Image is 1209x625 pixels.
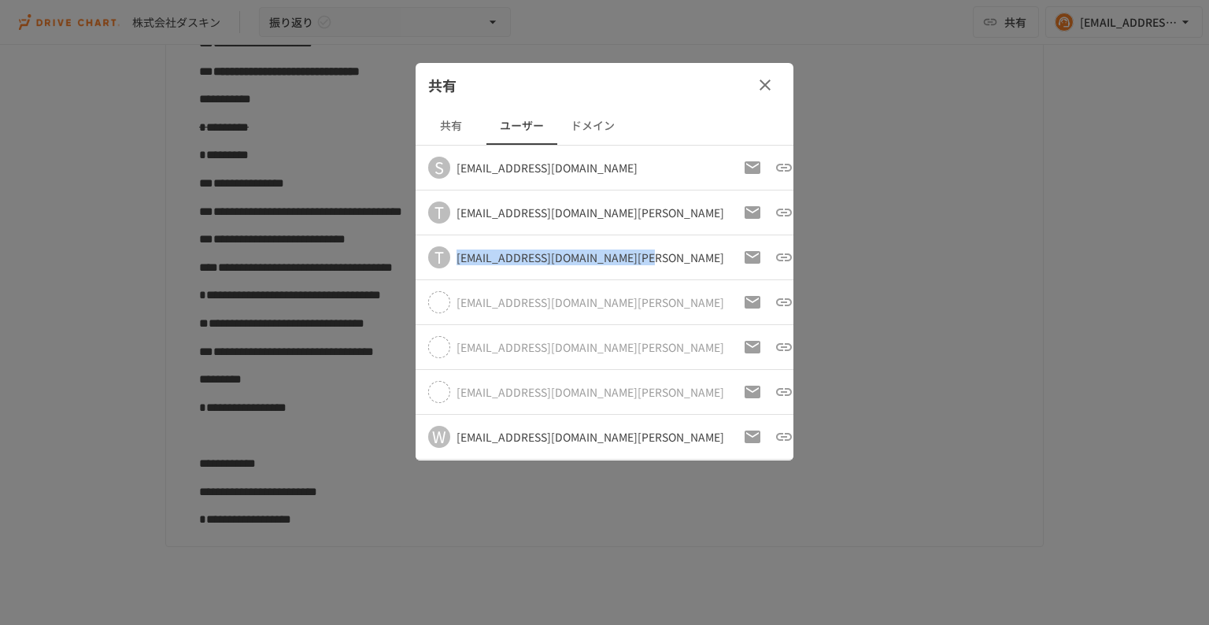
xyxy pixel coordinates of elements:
button: ユーザー [486,107,557,145]
div: S [428,157,450,179]
button: 招待URLをコピー（以前のものは破棄） [768,421,800,453]
button: 招待URLをコピー（以前のものは破棄） [768,331,800,363]
button: 招待URLをコピー（以前のものは破棄） [768,197,800,228]
div: [EMAIL_ADDRESS][DOMAIN_NAME][PERSON_NAME] [457,205,724,220]
button: 招待メールの再送 [737,152,768,183]
button: ドメイン [557,107,628,145]
button: 招待メールの再送 [737,287,768,318]
div: W [428,426,450,448]
div: T [428,202,450,224]
button: 招待メールの再送 [737,376,768,408]
div: T [428,246,450,268]
div: このユーザーはまだログインしていません。 [457,294,724,310]
button: 招待URLをコピー（以前のものは破棄） [768,152,800,183]
div: 共有 [416,63,793,107]
button: 招待URLをコピー（以前のものは破棄） [768,376,800,408]
button: 共有 [416,107,486,145]
button: 招待URLをコピー（以前のものは破棄） [768,287,800,318]
button: 招待メールの再送 [737,421,768,453]
div: [EMAIL_ADDRESS][DOMAIN_NAME] [457,160,638,176]
div: [EMAIL_ADDRESS][DOMAIN_NAME][PERSON_NAME] [457,429,724,445]
button: 招待URLをコピー（以前のものは破棄） [768,242,800,273]
div: [EMAIL_ADDRESS][DOMAIN_NAME][PERSON_NAME] [457,250,724,265]
div: このユーザーはまだログインしていません。 [457,384,724,400]
button: 招待メールの再送 [737,242,768,273]
button: 招待メールの再送 [737,197,768,228]
button: 招待メールの再送 [737,331,768,363]
div: このユーザーはまだログインしていません。 [457,339,724,355]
